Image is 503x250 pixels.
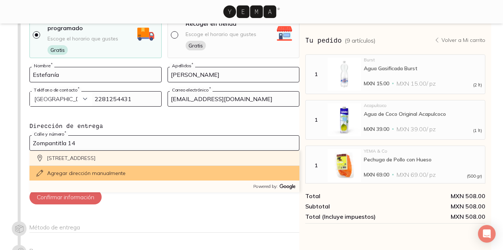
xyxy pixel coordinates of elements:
label: Apellidos [170,63,195,68]
span: (500 gr) [467,174,482,178]
img: Agua Gasificada Burst [328,58,361,91]
div: 1 [307,162,325,169]
span: MXN 39.00 / pz [397,125,436,133]
img: Pechuga de Pollo con Hueso [328,149,361,182]
div: Agua Gasificada Burst [364,65,482,72]
span: Escoge el horario que gustes [48,35,118,42]
span: MXN 69.00 [364,171,389,178]
div: Contacto [29,67,299,204]
p: Entrega en horario programado [48,15,135,32]
p: Recoger en tienda [186,19,236,28]
div: MXN 508.00 [395,192,485,200]
span: ( 9 artículos ) [345,37,376,44]
label: Nombre [32,63,54,68]
div: 1 [307,117,325,123]
button: Confirmar información [29,190,102,204]
span: (2 lt) [473,83,482,87]
div: Subtotal [305,203,395,210]
div: Acapulcoco [364,103,482,108]
span: MXN 39.00 [364,125,389,133]
div: Open Intercom Messenger [478,225,496,243]
img: Agua de Coco Original Acapulcoco [328,103,361,136]
span: MXN 508.00 [395,213,485,220]
div: [STREET_ADDRESS] [29,151,299,166]
h3: Tu pedido [305,35,376,45]
p: Volver a Mi carrito [442,37,485,43]
label: Teléfono de contacto [32,87,81,93]
div: Total (Incluye impuestos) [305,213,395,220]
div: Método de entrega [29,224,299,233]
label: Correo electrónico [170,87,212,93]
div: MXN 508.00 [395,203,485,210]
span: (1 lt) [473,128,482,133]
div: Total [305,192,395,200]
h4: Dirección de entrega [29,121,299,130]
div: YEMA & Co [364,149,482,153]
div: 1 [307,71,325,78]
span: Gratis [186,41,206,50]
span: MXN 15.00 [364,80,389,87]
a: Volver a Mi carrito [434,37,485,43]
span: MXN 69.00 / pz [397,171,436,178]
label: Calle y número [32,131,68,137]
a: Agregar dirección manualmente [29,166,299,181]
span: Powered by: [253,183,279,189]
span: MXN 15.00 / pz [397,80,436,87]
div: Agua de Coco Original Acapulcoco [364,111,482,117]
div: Pechuga de Pollo con Hueso [364,156,482,163]
span: Escoge el horario que gustes [186,31,256,38]
span: Gratis [48,45,68,55]
div: Burst [364,58,482,62]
